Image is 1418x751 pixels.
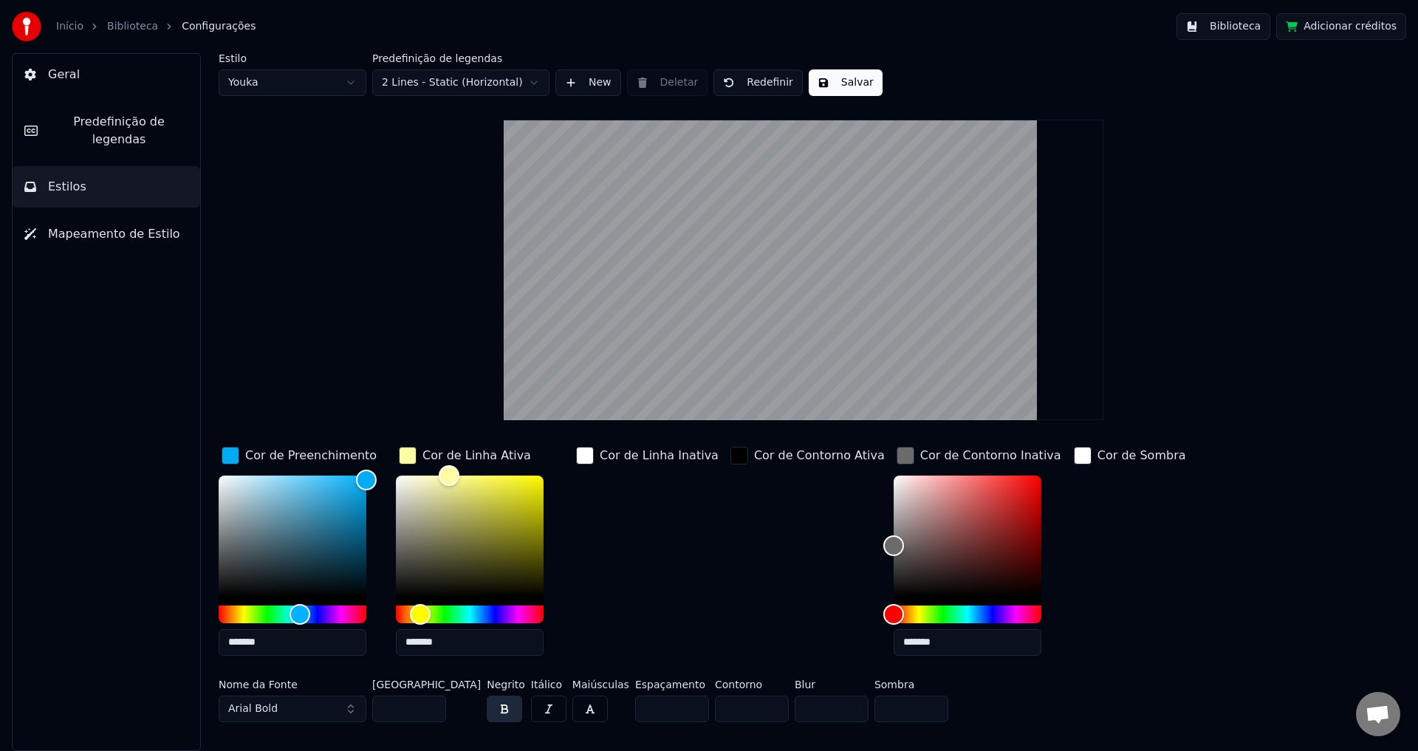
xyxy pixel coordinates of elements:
[894,444,1064,467] button: Cor de Contorno Inativa
[894,606,1041,623] div: Hue
[219,444,380,467] button: Cor de Preenchimento
[219,679,366,690] label: Nome da Fonte
[13,166,200,208] button: Estilos
[228,702,278,716] span: Arial Bold
[573,444,722,467] button: Cor de Linha Inativa
[1356,692,1400,736] div: Bate-papo aberto
[219,53,366,64] label: Estilo
[1097,447,1186,464] div: Cor de Sombra
[422,447,531,464] div: Cor de Linha Ativa
[713,69,803,96] button: Redefinir
[531,679,566,690] label: Itálico
[1276,13,1406,40] button: Adicionar créditos
[396,606,544,623] div: Hue
[219,606,366,623] div: Hue
[795,679,869,690] label: Blur
[12,12,41,41] img: youka
[727,444,888,467] button: Cor de Contorno Ativa
[894,476,1041,597] div: Color
[56,19,83,34] a: Início
[874,679,948,690] label: Sombra
[572,679,629,690] label: Maiúsculas
[1176,13,1270,40] button: Biblioteca
[396,444,534,467] button: Cor de Linha Ativa
[48,225,180,243] span: Mapeamento de Estilo
[487,679,525,690] label: Negrito
[13,213,200,255] button: Mapeamento de Estilo
[372,53,549,64] label: Predefinição de legendas
[13,101,200,160] button: Predefinição de legendas
[49,113,188,148] span: Predefinição de legendas
[809,69,883,96] button: Salvar
[600,447,719,464] div: Cor de Linha Inativa
[1071,444,1189,467] button: Cor de Sombra
[13,54,200,95] button: Geral
[48,66,80,83] span: Geral
[107,19,158,34] a: Biblioteca
[56,19,256,34] nav: breadcrumb
[372,679,481,690] label: [GEOGRAPHIC_DATA]
[219,476,366,597] div: Color
[715,679,789,690] label: Contorno
[754,447,885,464] div: Cor de Contorno Ativa
[555,69,621,96] button: New
[245,447,377,464] div: Cor de Preenchimento
[48,178,86,196] span: Estilos
[920,447,1061,464] div: Cor de Contorno Inativa
[635,679,709,690] label: Espaçamento
[182,19,256,34] span: Configurações
[396,476,544,597] div: Color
